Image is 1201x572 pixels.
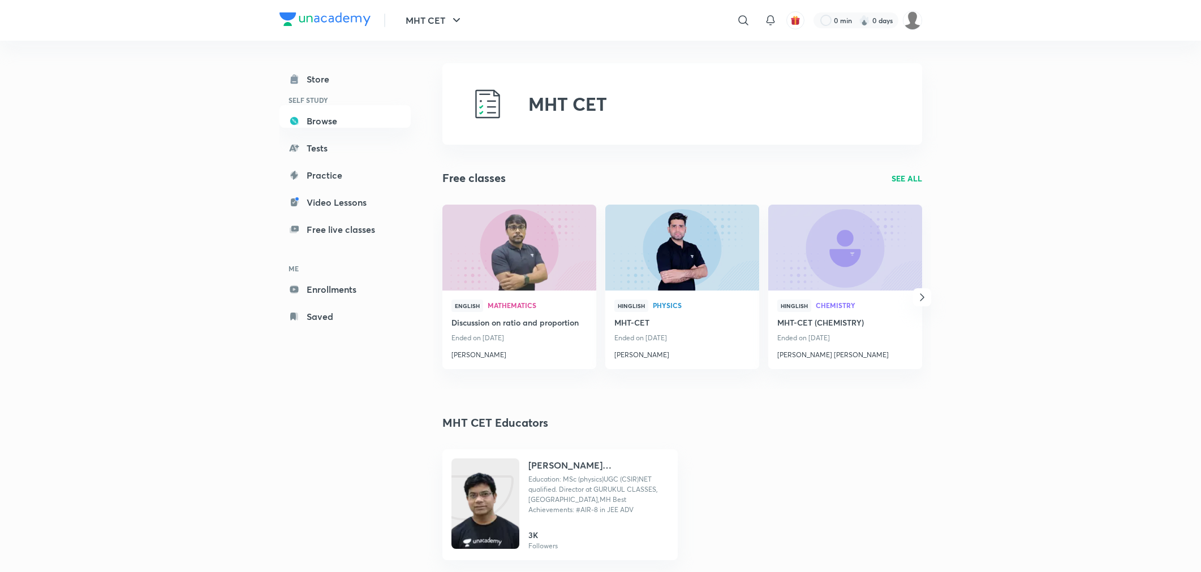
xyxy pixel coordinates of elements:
[279,12,371,26] img: Company Logo
[442,170,506,187] h2: Free classes
[653,302,750,309] span: Physics
[307,72,336,86] div: Store
[279,68,411,90] a: Store
[488,302,587,309] span: Mathematics
[768,205,922,291] a: new-thumbnail
[451,300,483,312] span: English
[279,164,411,187] a: Practice
[777,331,913,345] p: Ended on [DATE]
[399,9,470,32] button: MHT CET
[470,86,506,122] img: MHT CET
[614,300,648,312] span: Hinglish
[767,203,923,291] img: new-thumbnail
[786,11,804,29] button: avatar
[653,302,750,310] a: Physics
[777,317,913,331] a: MHT-CET (CHEMISTRY)
[614,317,750,331] a: MHT-CET
[604,203,760,291] img: new-thumbnail
[279,110,411,132] a: Browse
[528,474,669,515] p: Education: MSc (physics)UGC (CSIR)NET qualified. Director at GURUKUL CLASSES, Aurangabad,MH Best ...
[279,305,411,328] a: Saved
[279,90,411,110] h6: SELF STUDY
[279,137,411,159] a: Tests
[441,203,597,291] img: new-thumbnail
[528,529,558,541] h6: 3K
[451,331,587,345] p: Ended on [DATE]
[442,205,596,291] a: new-thumbnail
[777,300,811,312] span: Hinglish
[859,15,870,26] img: streak
[279,191,411,214] a: Video Lessons
[442,449,678,560] a: Unacademy[PERSON_NAME] [PERSON_NAME]Education: MSc (physics)UGC (CSIR)NET qualified. Director at ...
[528,541,558,551] p: Followers
[816,302,913,310] a: Chemistry
[816,302,913,309] span: Chemistry
[451,470,519,560] img: Unacademy
[279,259,411,278] h6: ME
[892,172,922,184] a: SEE ALL
[614,345,750,360] a: [PERSON_NAME]
[451,317,587,331] a: Discussion on ratio and proportion
[488,302,587,310] a: Mathematics
[451,345,587,360] a: [PERSON_NAME]
[279,218,411,241] a: Free live classes
[790,15,800,25] img: avatar
[903,11,922,30] img: Vivek Patil
[279,12,371,29] a: Company Logo
[528,458,669,472] h4: [PERSON_NAME] [PERSON_NAME]
[279,278,411,301] a: Enrollments
[614,331,750,345] p: Ended on [DATE]
[442,414,548,431] h3: MHT CET Educators
[605,205,759,291] a: new-thumbnail
[528,93,607,115] h2: MHT CET
[777,345,913,360] a: [PERSON_NAME] [PERSON_NAME]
